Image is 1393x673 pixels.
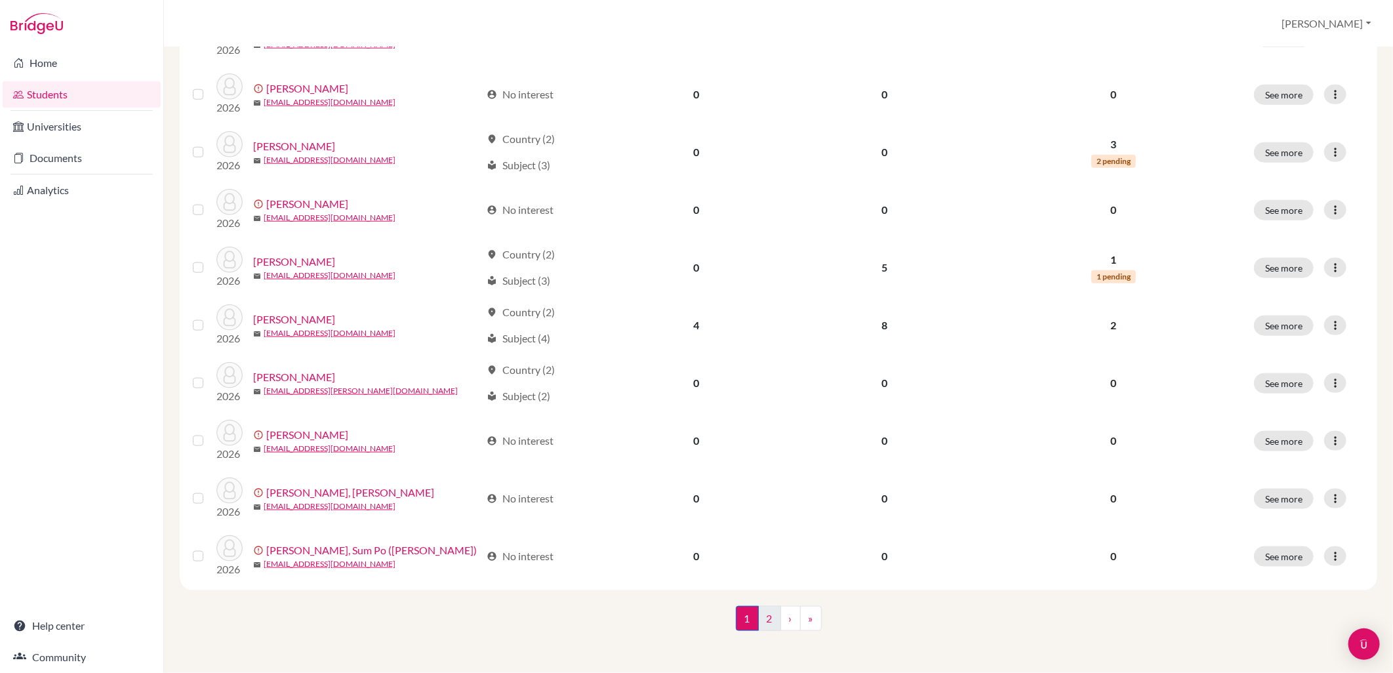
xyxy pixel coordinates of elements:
[253,99,261,107] span: mail
[266,427,348,443] a: [PERSON_NAME]
[989,136,1238,152] p: 3
[989,375,1238,391] p: 0
[253,312,335,327] a: [PERSON_NAME]
[216,331,243,346] p: 2026
[487,275,497,286] span: local_library
[253,330,261,338] span: mail
[487,388,550,404] div: Subject (2)
[487,202,554,218] div: No interest
[216,561,243,577] p: 2026
[3,613,161,639] a: Help center
[216,189,243,215] img: Fung, Tristan
[788,181,982,239] td: 0
[253,199,266,209] span: error_outline
[253,561,261,569] span: mail
[788,354,982,412] td: 0
[487,433,554,449] div: No interest
[605,412,788,470] td: 0
[216,420,243,446] img: Henderson, Max
[264,96,395,108] a: [EMAIL_ADDRESS][DOMAIN_NAME]
[3,81,161,108] a: Students
[605,296,788,354] td: 4
[788,239,982,296] td: 5
[266,542,477,558] a: [PERSON_NAME], Sum Po ([PERSON_NAME])
[788,527,982,585] td: 0
[487,304,555,320] div: Country (2)
[266,81,348,96] a: [PERSON_NAME]
[266,196,348,212] a: [PERSON_NAME]
[487,249,497,260] span: location_on
[216,478,243,504] img: Kwong, Jensen
[487,273,550,289] div: Subject (3)
[487,131,555,147] div: Country (2)
[3,145,161,171] a: Documents
[1254,546,1314,567] button: See more
[989,202,1238,218] p: 0
[216,535,243,561] img: Li, Sum Po (Asher)
[3,113,161,140] a: Universities
[758,606,781,631] a: 2
[253,503,261,511] span: mail
[253,369,335,385] a: [PERSON_NAME]
[264,500,395,512] a: [EMAIL_ADDRESS][DOMAIN_NAME]
[605,66,788,123] td: 0
[10,13,63,34] img: Bridge-U
[487,89,497,100] span: account_circle
[216,304,243,331] img: Hall, Felix
[264,212,395,224] a: [EMAIL_ADDRESS][DOMAIN_NAME]
[216,42,243,58] p: 2026
[487,436,497,446] span: account_circle
[253,445,261,453] span: mail
[487,307,497,317] span: location_on
[253,388,261,396] span: mail
[253,487,266,498] span: error_outline
[487,160,497,171] span: local_library
[253,430,266,440] span: error_outline
[989,491,1238,506] p: 0
[216,504,243,520] p: 2026
[989,87,1238,102] p: 0
[264,270,395,281] a: [EMAIL_ADDRESS][DOMAIN_NAME]
[989,317,1238,333] p: 2
[487,548,554,564] div: No interest
[487,362,555,378] div: Country (2)
[989,252,1238,268] p: 1
[216,362,243,388] img: Hammerson-Jones, William
[216,215,243,231] p: 2026
[605,181,788,239] td: 0
[487,365,497,375] span: location_on
[487,493,497,504] span: account_circle
[3,644,161,670] a: Community
[605,470,788,527] td: 0
[788,470,982,527] td: 0
[989,433,1238,449] p: 0
[736,606,759,631] span: 1
[253,545,266,556] span: error_outline
[736,606,822,642] nav: ...
[605,123,788,181] td: 0
[487,87,554,102] div: No interest
[216,247,243,273] img: Griffin, Kian
[788,123,982,181] td: 0
[253,157,261,165] span: mail
[1254,142,1314,163] button: See more
[487,331,550,346] div: Subject (4)
[253,254,335,270] a: [PERSON_NAME]
[788,412,982,470] td: 0
[216,446,243,462] p: 2026
[487,134,497,144] span: location_on
[1091,155,1136,168] span: 2 pending
[788,296,982,354] td: 8
[1254,373,1314,394] button: See more
[800,606,822,631] a: »
[487,157,550,173] div: Subject (3)
[1254,431,1314,451] button: See more
[605,239,788,296] td: 0
[1254,258,1314,278] button: See more
[3,50,161,76] a: Home
[788,66,982,123] td: 0
[1254,85,1314,105] button: See more
[253,138,335,154] a: [PERSON_NAME]
[1254,200,1314,220] button: See more
[487,333,497,344] span: local_library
